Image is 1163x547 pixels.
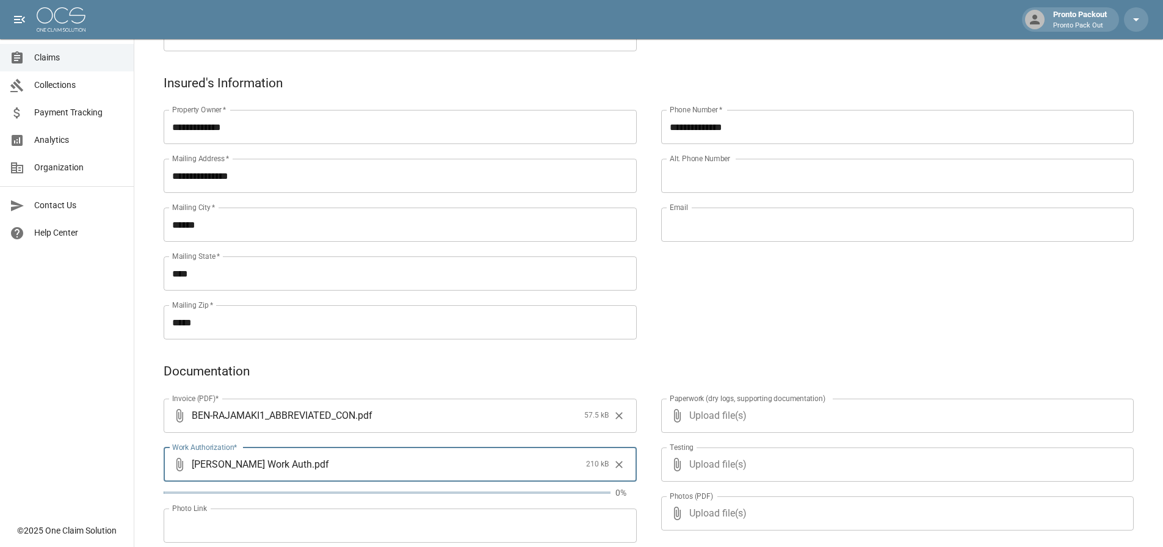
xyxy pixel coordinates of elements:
[689,496,1101,531] span: Upload file(s)
[34,134,124,147] span: Analytics
[670,393,825,404] label: Paperwork (dry logs, supporting documentation)
[17,524,117,537] div: © 2025 One Claim Solution
[172,202,216,212] label: Mailing City
[172,153,229,164] label: Mailing Address
[312,457,329,471] span: . pdf
[172,393,219,404] label: Invoice (PDF)*
[1053,21,1107,31] p: Pronto Pack Out
[610,407,628,425] button: Clear
[615,487,637,499] p: 0%
[670,491,713,501] label: Photos (PDF)
[355,408,372,422] span: . pdf
[34,106,124,119] span: Payment Tracking
[584,410,609,422] span: 57.5 kB
[670,202,688,212] label: Email
[34,161,124,174] span: Organization
[670,442,694,452] label: Testing
[192,457,312,471] span: [PERSON_NAME] Work Auth
[37,7,85,32] img: ocs-logo-white-transparent.png
[586,458,609,471] span: 210 kB
[172,442,237,452] label: Work Authorization*
[34,226,124,239] span: Help Center
[172,104,226,115] label: Property Owner
[172,251,220,261] label: Mailing State
[670,104,722,115] label: Phone Number
[34,51,124,64] span: Claims
[192,408,355,422] span: BEN-RAJAMAKI1_ABBREVIATED_CON
[1048,9,1112,31] div: Pronto Packout
[689,447,1101,482] span: Upload file(s)
[34,79,124,92] span: Collections
[172,503,207,513] label: Photo Link
[7,7,32,32] button: open drawer
[670,153,730,164] label: Alt. Phone Number
[34,199,124,212] span: Contact Us
[172,300,214,310] label: Mailing Zip
[689,399,1101,433] span: Upload file(s)
[610,455,628,474] button: Clear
